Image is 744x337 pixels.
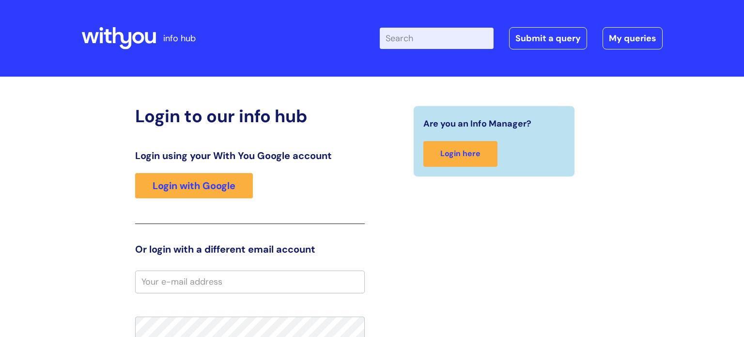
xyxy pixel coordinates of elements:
a: Login here [423,141,497,167]
h3: Login using your With You Google account [135,150,365,161]
a: Submit a query [509,27,587,49]
a: Login with Google [135,173,253,198]
input: Your e-mail address [135,271,365,293]
h3: Or login with a different email account [135,243,365,255]
input: Search [380,28,494,49]
h2: Login to our info hub [135,106,365,127]
p: info hub [163,31,196,46]
a: My queries [603,27,663,49]
span: Are you an Info Manager? [423,116,531,131]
